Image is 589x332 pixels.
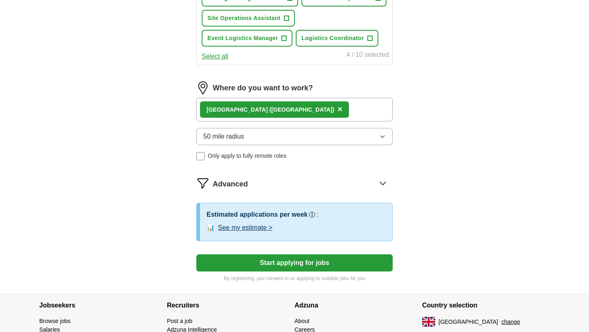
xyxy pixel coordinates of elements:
[167,318,192,324] a: Post a job
[208,152,286,160] span: Only apply to fully remote roles
[422,317,435,327] img: UK flag
[213,179,248,190] span: Advanced
[196,177,209,190] img: filter
[207,223,215,233] span: 📊
[337,103,342,116] button: ×
[501,318,520,326] button: change
[196,254,393,271] button: Start applying for jobs
[337,105,342,114] span: ×
[422,294,550,317] h4: Country selection
[202,10,295,27] button: Site Operations Assistant
[207,14,281,22] span: Site Operations Assistant
[213,83,313,94] label: Where do you want to work?
[317,210,318,220] h3: :
[196,128,393,145] button: 50 mile radius
[39,318,70,324] a: Browse jobs
[296,30,378,47] button: Logistics Coordinator
[196,275,393,282] p: By registering, you consent to us applying to suitable jobs for you
[346,50,389,61] div: 4 / 10 selected
[301,34,364,43] span: Logistics Coordinator
[196,152,205,160] input: Only apply to fully remote roles
[202,30,292,47] button: Event Logistics Manager
[294,318,310,324] a: About
[202,52,228,61] button: Select all
[269,106,334,113] span: ([GEOGRAPHIC_DATA])
[218,223,272,233] button: See my estimate >
[207,210,308,220] h3: Estimated applications per week
[438,318,498,326] span: [GEOGRAPHIC_DATA]
[203,132,244,141] span: 50 mile radius
[207,34,278,43] span: Event Logistics Manager
[196,81,209,94] img: location.png
[207,106,268,113] strong: [GEOGRAPHIC_DATA]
